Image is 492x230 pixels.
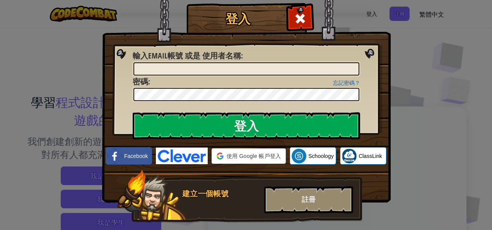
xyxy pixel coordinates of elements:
img: schoology.png [292,149,306,163]
img: clever-logo-blue.png [156,148,208,164]
label: : [133,76,150,88]
span: 輸入Email帳號 或是 使用者名稱 [133,50,241,61]
div: 建立一個帳號 [182,188,260,199]
label: : [133,50,243,62]
div: 註冊 [264,186,353,213]
span: Facebook [124,152,148,160]
input: 登入 [133,112,360,139]
img: facebook_small.png [108,149,122,163]
span: Schoology [308,152,333,160]
span: 使用 Google 帳戶登入 [227,152,281,160]
h1: 登入 [188,12,287,26]
img: classlink-logo-small.png [342,149,357,163]
span: 密碼 [133,76,148,87]
div: 使用 Google 帳戶登入 [212,148,286,164]
span: ClassLink [359,152,382,160]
